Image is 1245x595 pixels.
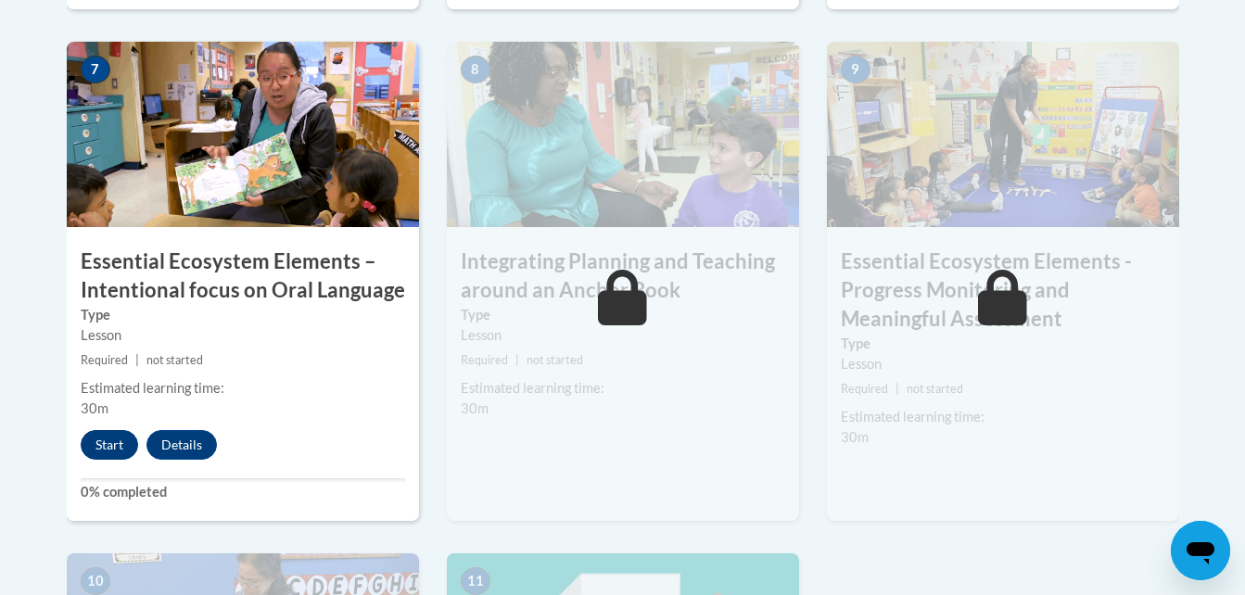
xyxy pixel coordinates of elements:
div: Estimated learning time: [81,378,405,399]
span: 30m [81,400,108,416]
span: not started [907,382,963,396]
div: Lesson [841,354,1165,374]
span: Required [841,382,888,396]
button: Start [81,430,138,460]
label: Type [841,334,1165,354]
span: not started [527,353,583,367]
h3: Essential Ecosystem Elements – Intentional focus on Oral Language [67,247,419,305]
span: 10 [81,567,110,595]
img: Course Image [67,42,419,227]
span: 8 [461,56,490,83]
span: 9 [841,56,870,83]
span: 7 [81,56,110,83]
h3: Essential Ecosystem Elements - Progress Monitoring and Meaningful Assessment [827,247,1179,333]
div: Estimated learning time: [461,378,785,399]
span: | [896,382,899,396]
span: | [515,353,519,367]
img: Course Image [447,42,799,227]
span: Required [81,353,128,367]
h3: Integrating Planning and Teaching around an Anchor Book [447,247,799,305]
label: Type [81,305,405,325]
img: Course Image [827,42,1179,227]
iframe: Button to launch messaging window [1171,521,1230,580]
span: 11 [461,567,490,595]
label: Type [461,305,785,325]
button: Details [146,430,217,460]
span: not started [146,353,203,367]
span: 30m [461,400,489,416]
div: Estimated learning time: [841,407,1165,427]
span: | [135,353,139,367]
div: Lesson [461,325,785,346]
span: Required [461,353,508,367]
span: 30m [841,429,869,445]
label: 0% completed [81,482,405,502]
div: Lesson [81,325,405,346]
